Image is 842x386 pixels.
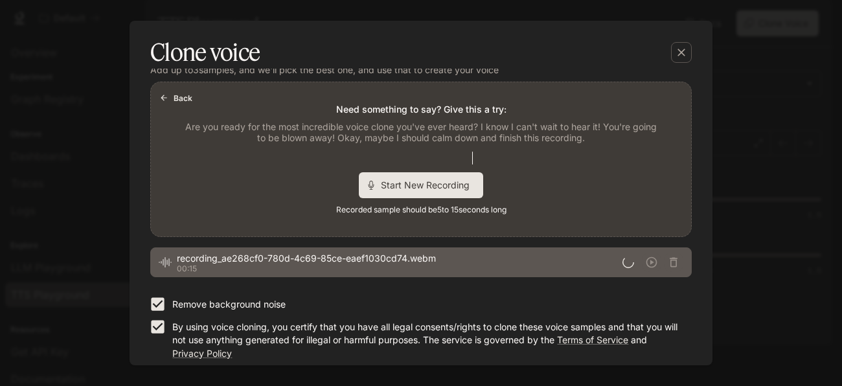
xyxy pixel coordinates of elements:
p: Remove background noise [172,298,286,311]
p: Add up to 3 samples, and we'll pick the best one, and use that to create your voice [150,63,692,76]
p: By using voice cloning, you certify that you have all legal consents/rights to clone these voice ... [172,321,681,359]
button: Back [156,87,198,108]
div: Start New Recording [359,172,483,198]
p: 00:15 [177,265,622,273]
span: recording_ae268cf0-780d-4c69-85ce-eaef1030cd74.webm [177,252,622,265]
a: Terms of Service [557,334,628,345]
span: Start New Recording [381,178,478,192]
h5: Clone voice [150,36,260,69]
p: Need something to say? Give this a try: [336,103,506,116]
p: Are you ready for the most incredible voice clone you've ever heard? I know I can't wait to hear ... [182,121,660,144]
a: Privacy Policy [172,348,232,359]
span: Recorded sample should be 5 to 15 seconds long [336,203,506,216]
